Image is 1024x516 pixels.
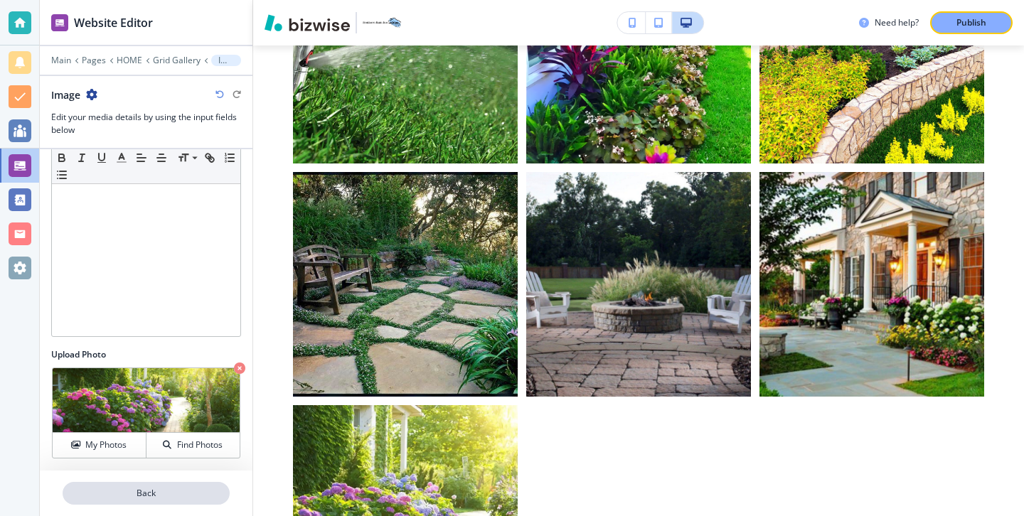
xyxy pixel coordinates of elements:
[146,433,240,458] button: Find Photos
[64,487,228,500] p: Back
[85,439,127,451] h4: My Photos
[177,439,223,451] h4: Find Photos
[51,87,80,102] h2: Image
[51,348,241,361] h2: Upload Photo
[363,18,401,28] img: Your Logo
[956,16,986,29] p: Publish
[218,55,234,65] p: Image
[51,55,71,65] button: Main
[875,16,919,29] h3: Need help?
[63,482,230,505] button: Back
[51,367,241,459] div: My PhotosFind Photos
[265,14,350,31] img: Bizwise Logo
[51,14,68,31] img: editor icon
[211,55,241,66] button: Image
[74,14,153,31] h2: Website Editor
[117,55,142,65] button: HOME
[53,433,146,458] button: My Photos
[82,55,106,65] button: Pages
[51,111,241,136] h3: Edit your media details by using the input fields below
[153,55,201,65] button: Grid Gallery
[930,11,1013,34] button: Publish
